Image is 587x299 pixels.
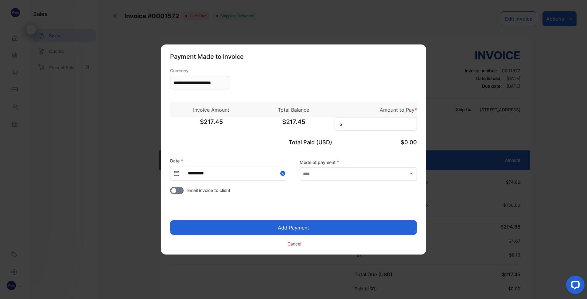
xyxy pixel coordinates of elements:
[252,138,335,146] p: Total Paid (USD)
[170,67,229,74] label: Currency
[170,158,183,163] label: Date
[252,117,335,133] span: $217.45
[252,106,335,114] p: Total Balance
[340,121,342,127] span: $
[170,106,252,114] p: Invoice Amount
[187,187,230,193] span: Email invoice to client
[300,159,417,165] label: Mode of payment
[280,166,287,180] button: Close
[401,139,417,146] span: $0.00
[287,240,301,247] p: Cancel
[170,117,252,133] span: $217.45
[561,273,587,299] iframe: LiveChat chat widget
[170,52,417,61] p: Payment Made to Invoice
[335,106,417,114] p: Amount to Pay
[170,220,417,235] button: Add Payment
